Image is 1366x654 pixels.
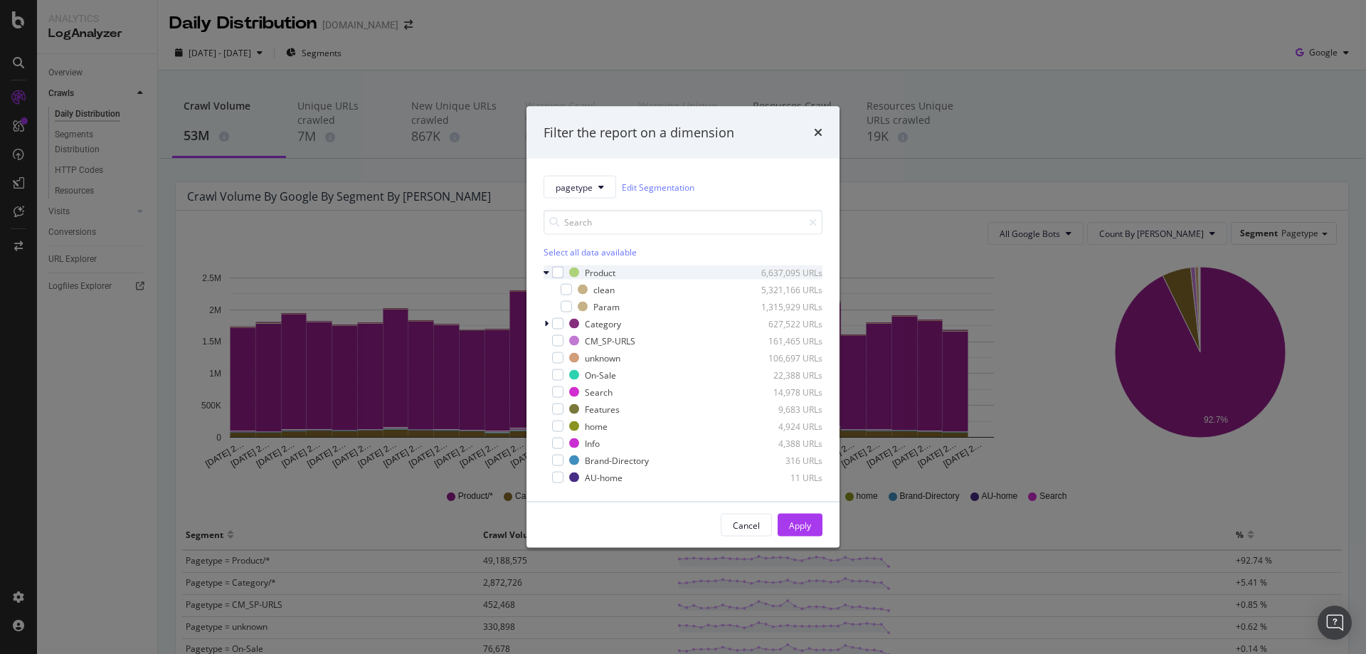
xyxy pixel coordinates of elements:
[753,420,822,432] div: 4,924 URLs
[753,386,822,398] div: 14,978 URLs
[585,266,615,278] div: Product
[585,334,635,347] div: CM_SP-URLS
[753,266,822,278] div: 6,637,095 URLs
[556,181,593,193] span: pagetype
[585,386,613,398] div: Search
[753,403,822,415] div: 9,683 URLs
[544,123,734,142] div: Filter the report on a dimension
[593,283,615,295] div: clean
[1318,606,1352,640] div: Open Intercom Messenger
[585,437,600,449] div: Info
[753,352,822,364] div: 106,697 URLs
[544,210,822,235] input: Search
[753,454,822,466] div: 316 URLs
[733,519,760,531] div: Cancel
[544,246,822,258] div: Select all data available
[789,519,811,531] div: Apply
[585,403,620,415] div: Features
[593,300,620,312] div: Param
[753,300,822,312] div: 1,315,929 URLs
[721,514,772,537] button: Cancel
[753,283,822,295] div: 5,321,166 URLs
[585,317,621,329] div: Category
[526,106,840,548] div: modal
[778,514,822,537] button: Apply
[814,123,822,142] div: times
[585,369,616,381] div: On-Sale
[622,179,694,194] a: Edit Segmentation
[753,334,822,347] div: 161,465 URLs
[753,437,822,449] div: 4,388 URLs
[753,471,822,483] div: 11 URLs
[585,471,623,483] div: AU-home
[753,369,822,381] div: 22,388 URLs
[753,317,822,329] div: 627,522 URLs
[585,420,608,432] div: home
[585,352,620,364] div: unknown
[544,176,616,199] button: pagetype
[585,454,649,466] div: Brand-Directory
